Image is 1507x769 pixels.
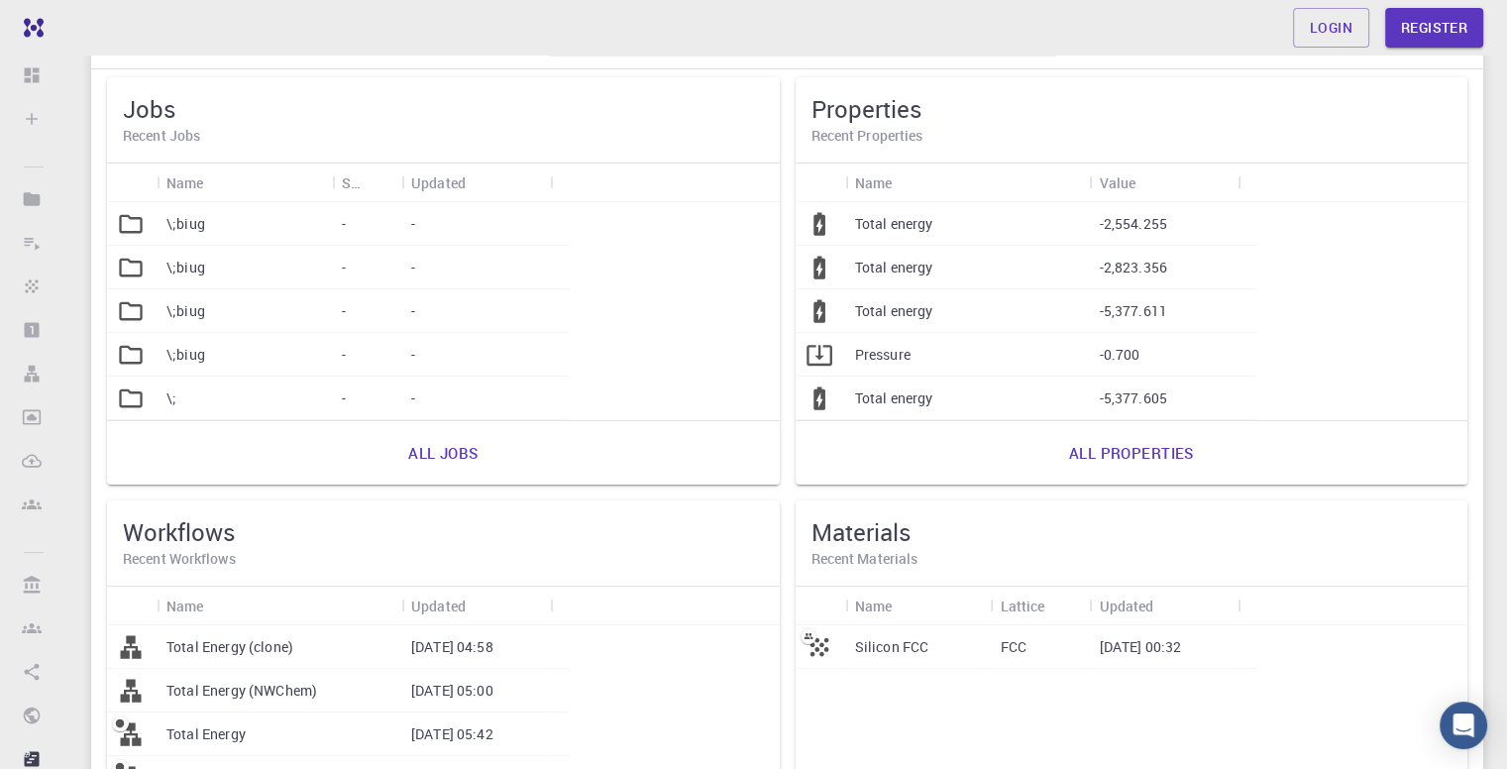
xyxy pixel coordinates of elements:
[386,429,499,477] a: All jobs
[811,93,1453,125] h5: Properties
[1153,590,1185,621] button: Sort
[855,587,893,625] div: Name
[845,164,1090,202] div: Name
[1099,345,1139,365] p: -0.700
[796,164,845,202] div: Icon
[166,214,205,234] p: \;biug
[411,164,466,202] div: Updated
[166,388,176,408] p: \;
[990,587,1089,625] div: Lattice
[466,590,497,621] button: Sort
[123,516,764,548] h5: Workflows
[1099,587,1153,625] div: Updated
[1099,301,1167,321] p: -5,377.611
[166,258,205,277] p: \;biug
[1135,166,1167,198] button: Sort
[342,164,360,202] div: Status
[411,637,493,657] p: [DATE] 04:58
[1099,258,1167,277] p: -2,823.356
[1000,587,1044,625] div: Lattice
[855,164,893,202] div: Name
[411,587,466,625] div: Updated
[401,587,550,625] div: Updated
[411,301,415,321] p: -
[166,587,204,625] div: Name
[411,214,415,234] p: -
[166,301,205,321] p: \;biug
[157,164,332,202] div: Name
[855,214,933,234] p: Total energy
[204,590,236,621] button: Sort
[342,214,346,234] p: -
[16,18,44,38] img: logo
[107,587,157,625] div: Icon
[1089,587,1238,625] div: Updated
[342,388,346,408] p: -
[411,258,415,277] p: -
[855,258,933,277] p: Total energy
[411,681,493,701] p: [DATE] 05:00
[166,724,246,744] p: Total Energy
[855,345,911,365] p: Pressure
[342,345,346,365] p: -
[360,166,391,198] button: Sort
[123,548,764,570] h6: Recent Workflows
[1099,214,1167,234] p: -2,554.255
[855,388,933,408] p: Total energy
[855,301,933,321] p: Total energy
[1385,8,1483,48] a: Register
[811,125,1453,147] h6: Recent Properties
[107,164,157,202] div: Icon
[166,164,204,202] div: Name
[1099,388,1167,408] p: -5,377.605
[411,724,493,744] p: [DATE] 05:42
[1099,164,1135,202] div: Value
[166,637,293,657] p: Total Energy (clone)
[855,637,929,657] p: Silicon FCC
[1099,637,1181,657] p: [DATE] 00:32
[466,166,497,198] button: Sort
[892,590,923,621] button: Sort
[411,388,415,408] p: -
[166,681,317,701] p: Total Energy (NWChem)
[166,345,205,365] p: \;biug
[401,164,550,202] div: Updated
[123,125,764,147] h6: Recent Jobs
[204,166,236,198] button: Sort
[342,258,346,277] p: -
[1000,637,1025,657] p: FCC
[811,516,1453,548] h5: Materials
[811,548,1453,570] h6: Recent Materials
[1044,590,1076,621] button: Sort
[796,587,845,625] div: Icon
[892,166,923,198] button: Sort
[342,301,346,321] p: -
[1089,164,1238,202] div: Value
[1293,8,1369,48] a: Login
[123,93,764,125] h5: Jobs
[1440,702,1487,749] div: Open Intercom Messenger
[845,587,991,625] div: Name
[411,345,415,365] p: -
[332,164,401,202] div: Status
[157,587,401,625] div: Name
[1047,429,1216,477] a: All properties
